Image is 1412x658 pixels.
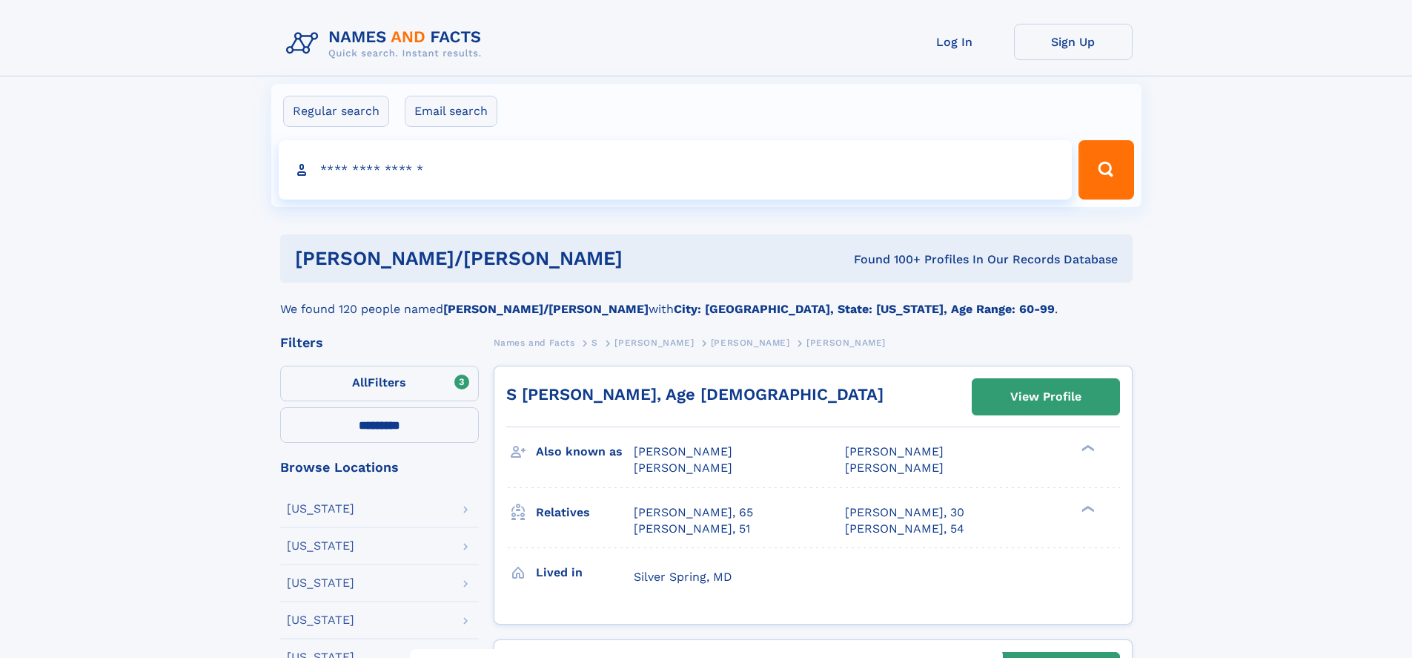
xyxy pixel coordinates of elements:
[845,521,964,537] a: [PERSON_NAME], 54
[1010,380,1081,414] div: View Profile
[283,96,389,127] label: Regular search
[972,379,1119,415] a: View Profile
[279,140,1073,200] input: search input
[711,333,790,352] a: [PERSON_NAME]
[895,24,1014,60] a: Log In
[287,540,354,552] div: [US_STATE]
[738,251,1118,268] div: Found 100+ Profiles In Our Records Database
[845,504,964,521] a: [PERSON_NAME], 30
[634,504,753,521] a: [PERSON_NAME], 65
[536,560,634,585] h3: Lived in
[591,333,598,352] a: S
[536,439,634,464] h3: Also known as
[287,614,354,626] div: [US_STATE]
[295,249,738,268] h1: [PERSON_NAME]/[PERSON_NAME]
[806,338,886,348] span: [PERSON_NAME]
[536,500,634,525] h3: Relatives
[280,461,479,474] div: Browse Locations
[287,503,354,515] div: [US_STATE]
[674,302,1055,316] b: City: [GEOGRAPHIC_DATA], State: [US_STATE], Age Range: 60-99
[634,570,732,584] span: Silver Spring, MD
[634,521,750,537] a: [PERSON_NAME], 51
[405,96,497,127] label: Email search
[591,338,598,348] span: S
[1014,24,1133,60] a: Sign Up
[614,338,694,348] span: [PERSON_NAME]
[280,366,479,401] label: Filters
[352,375,368,389] span: All
[634,444,732,458] span: [PERSON_NAME]
[287,577,354,589] div: [US_STATE]
[711,338,790,348] span: [PERSON_NAME]
[1078,504,1096,513] div: ❯
[845,461,944,475] span: [PERSON_NAME]
[1078,444,1096,453] div: ❯
[280,336,479,349] div: Filters
[1078,140,1133,200] button: Search Button
[280,24,494,64] img: Logo Names and Facts
[506,385,884,404] a: S [PERSON_NAME], Age [DEMOGRAPHIC_DATA]
[845,444,944,458] span: [PERSON_NAME]
[280,283,1133,318] div: We found 120 people named with .
[443,302,649,316] b: [PERSON_NAME]/[PERSON_NAME]
[634,461,732,475] span: [PERSON_NAME]
[494,333,575,352] a: Names and Facts
[614,333,694,352] a: [PERSON_NAME]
